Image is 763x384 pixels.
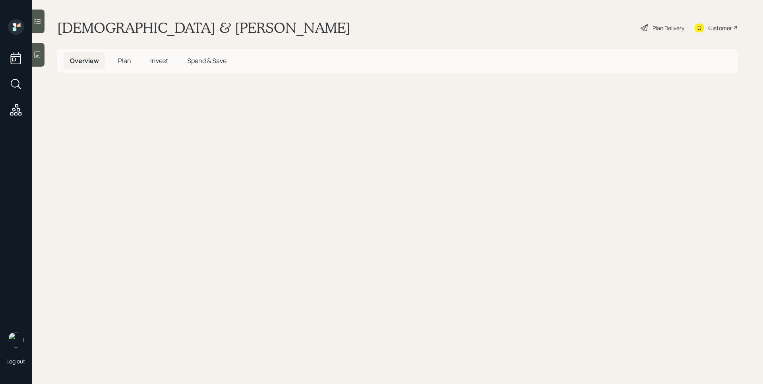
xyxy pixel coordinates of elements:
img: james-distasi-headshot.png [8,332,24,348]
h1: [DEMOGRAPHIC_DATA] & [PERSON_NAME] [57,19,351,36]
span: Plan [118,56,131,65]
div: Kustomer [707,24,732,32]
span: Spend & Save [187,56,227,65]
div: Log out [6,357,25,365]
span: Overview [70,56,99,65]
div: Plan Delivery [653,24,684,32]
span: Invest [150,56,168,65]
